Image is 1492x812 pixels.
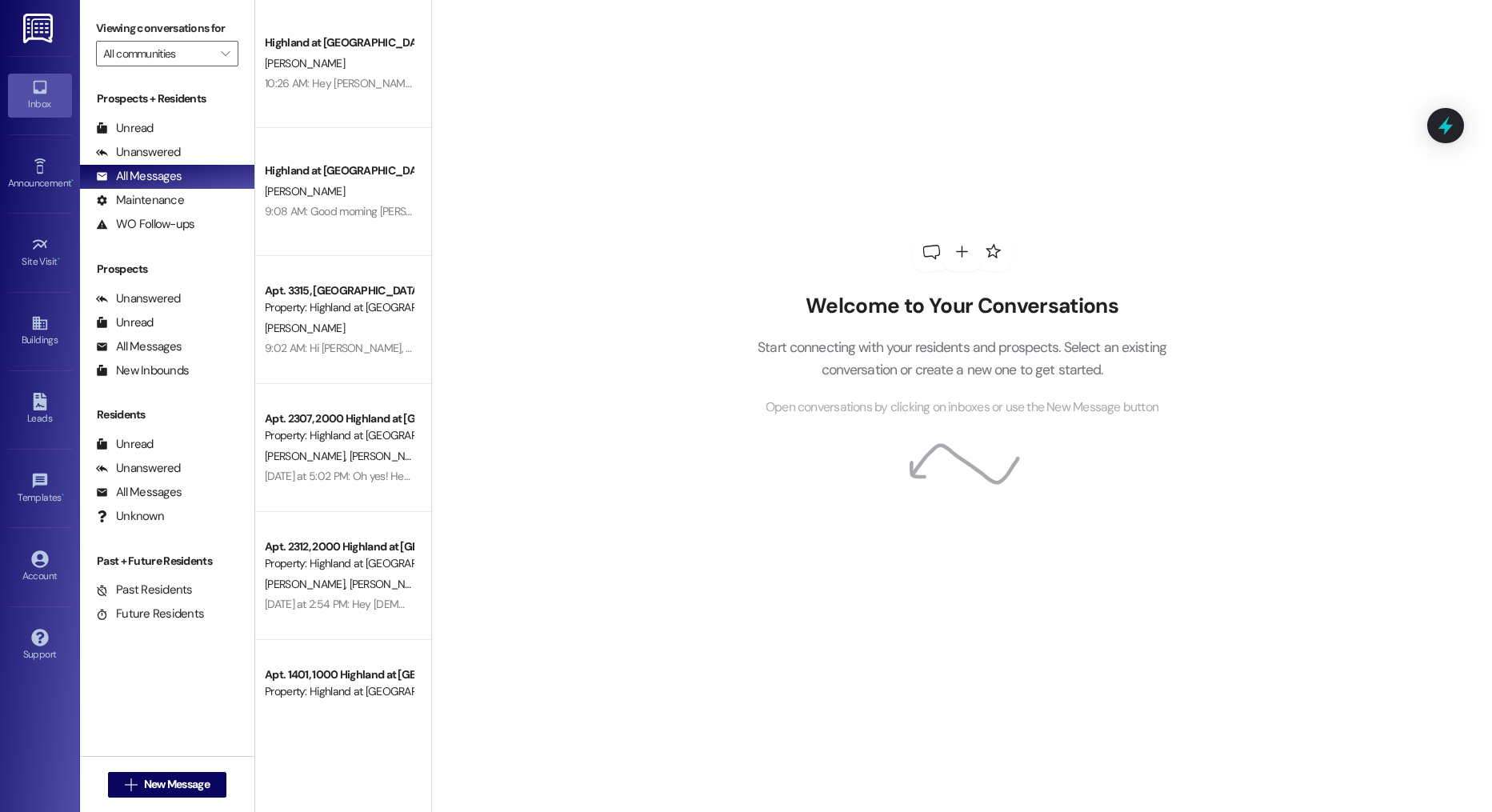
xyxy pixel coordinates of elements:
div: All Messages [96,338,182,355]
div: Property: Highland at [GEOGRAPHIC_DATA] [265,555,413,572]
div: Unread [96,120,154,137]
div: Highland at [GEOGRAPHIC_DATA] [265,162,413,179]
a: Inbox [8,74,72,117]
div: Unread [96,436,154,453]
div: Prospects + Residents [80,90,254,107]
div: 10:26 AM: Hey [PERSON_NAME]! The lease is generated for unit #2312, for you and your guarantor to... [265,76,898,90]
div: Past Residents [96,582,193,598]
a: Templates • [8,467,72,510]
h2: Welcome to Your Conversations [734,294,1191,319]
div: Unanswered [96,460,181,477]
div: Property: Highland at [GEOGRAPHIC_DATA] [265,427,413,444]
div: All Messages [96,484,182,501]
p: Start connecting with your residents and prospects. Select an existing conversation or create a n... [734,336,1191,382]
div: Property: Highland at [GEOGRAPHIC_DATA] [265,299,413,316]
span: [PERSON_NAME] [265,577,350,591]
div: [DATE] at 5:02 PM: Oh yes! He did. Thank you!! [265,469,479,483]
div: New Inbounds [96,362,189,379]
div: WO Follow-ups [96,216,194,233]
div: Apt. 1401, 1000 Highland at [GEOGRAPHIC_DATA] [265,666,413,683]
div: 9:02 AM: Hi [PERSON_NAME], you're probably thinking of the 60-Day notice form you filled out. You... [265,341,1225,355]
i:  [221,47,230,60]
span: Open conversations by clicking on inboxes or use the New Message button [766,398,1158,418]
label: Viewing conversations for [96,16,238,41]
a: Account [8,546,72,589]
span: [PERSON_NAME] [265,321,345,335]
a: Buildings [8,310,72,353]
div: Highland at [GEOGRAPHIC_DATA] [265,34,413,51]
span: • [62,490,64,501]
span: [PERSON_NAME] [265,56,345,70]
button: New Message [108,772,226,798]
span: • [58,254,60,265]
span: [PERSON_NAME] [265,184,345,198]
a: Leads [8,388,72,431]
div: Unanswered [96,144,181,161]
div: Apt. 2307, 2000 Highland at [GEOGRAPHIC_DATA] [265,410,413,427]
span: • [71,175,74,186]
div: Unread [96,314,154,331]
span: New Message [144,776,210,793]
input: All communities [103,41,213,66]
div: 9:08 AM: Good morning [PERSON_NAME]! Your application has been approved and it is time to generat... [265,204,1322,218]
div: Apt. 3315, [GEOGRAPHIC_DATA] at [GEOGRAPHIC_DATA] [265,282,413,299]
span: [PERSON_NAME] [265,449,350,463]
div: Future Residents [96,606,204,622]
div: Prospects [80,261,254,278]
div: Maintenance [96,192,184,209]
img: ResiDesk Logo [23,14,56,43]
div: Apt. 2312, 2000 Highland at [GEOGRAPHIC_DATA] [265,538,413,555]
div: Residents [80,406,254,423]
a: Support [8,624,72,667]
div: All Messages [96,168,182,185]
div: Property: Highland at [GEOGRAPHIC_DATA] [265,683,413,700]
i:  [125,778,137,791]
div: Past + Future Residents [80,553,254,570]
div: Unknown [96,508,164,525]
a: Site Visit • [8,231,72,274]
span: [PERSON_NAME] [350,449,430,463]
div: Unanswered [96,290,181,307]
span: [PERSON_NAME] [350,577,430,591]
